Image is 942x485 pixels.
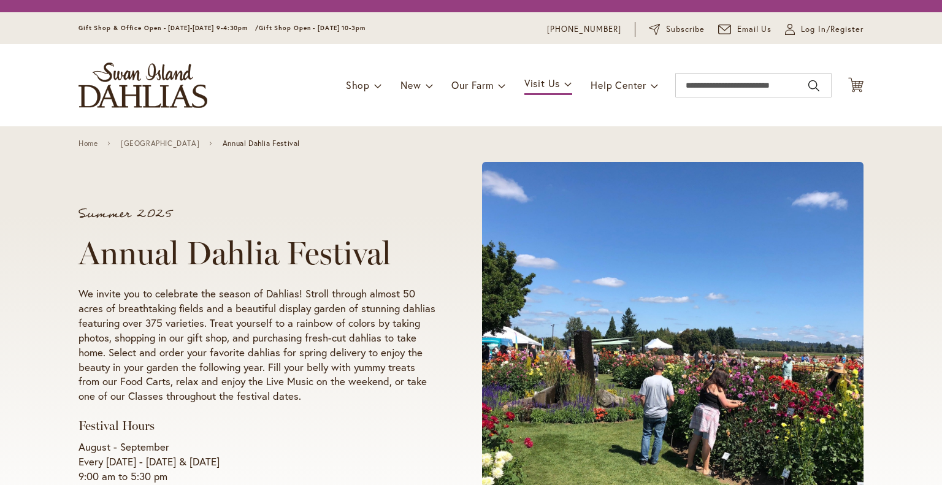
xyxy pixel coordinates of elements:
[78,440,435,484] p: August - September Every [DATE] - [DATE] & [DATE] 9:00 am to 5:30 pm
[801,23,863,36] span: Log In/Register
[346,78,370,91] span: Shop
[591,78,646,91] span: Help Center
[78,63,207,108] a: store logo
[808,76,819,96] button: Search
[785,23,863,36] a: Log In/Register
[78,286,435,404] p: We invite you to celebrate the season of Dahlias! Stroll through almost 50 acres of breathtaking ...
[451,78,493,91] span: Our Farm
[223,139,300,148] span: Annual Dahlia Festival
[737,23,772,36] span: Email Us
[78,139,98,148] a: Home
[78,208,435,220] p: Summer 2025
[78,235,435,272] h1: Annual Dahlia Festival
[259,24,366,32] span: Gift Shop Open - [DATE] 10-3pm
[547,23,621,36] a: [PHONE_NUMBER]
[121,139,199,148] a: [GEOGRAPHIC_DATA]
[718,23,772,36] a: Email Us
[666,23,705,36] span: Subscribe
[400,78,421,91] span: New
[524,77,560,90] span: Visit Us
[78,24,259,32] span: Gift Shop & Office Open - [DATE]-[DATE] 9-4:30pm /
[649,23,705,36] a: Subscribe
[78,418,435,433] h3: Festival Hours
